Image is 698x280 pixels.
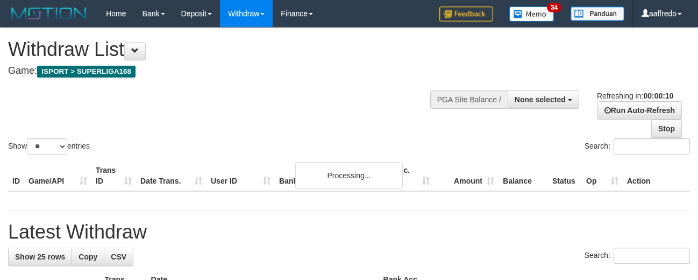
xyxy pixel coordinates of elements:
th: Game/API [24,160,91,191]
label: Search: [585,138,690,155]
span: Refreshing in: [597,92,673,100]
a: Copy [72,248,104,266]
th: Action [623,160,690,191]
span: 34 [547,3,561,12]
th: Bank Acc. Number [369,160,434,191]
h1: Latest Withdraw [8,221,690,243]
label: Search: [585,248,690,264]
select: Showentries [27,138,67,155]
button: None selected [508,90,579,109]
th: User ID [206,160,275,191]
a: CSV [104,248,133,266]
span: CSV [111,253,126,261]
th: Date Trans. [136,160,206,191]
strong: 00:00:10 [643,92,673,100]
th: Balance [498,160,548,191]
label: Show entries [8,138,90,155]
th: Status [548,160,582,191]
th: Bank Acc. Name [275,160,369,191]
div: PGA Site Balance / [430,90,508,109]
input: Search: [614,138,690,155]
div: Processing... [295,162,403,189]
h1: Withdraw List [8,39,454,60]
input: Search: [614,248,690,264]
img: MOTION_logo.png [8,5,90,22]
span: ISPORT > SUPERLIGA168 [37,66,136,78]
span: Copy [79,253,97,261]
th: Trans ID [91,160,136,191]
img: Button%20Memo.svg [509,6,554,22]
th: Amount [434,160,498,191]
th: Op [582,160,623,191]
a: Show 25 rows [8,248,72,266]
th: ID [8,160,24,191]
h4: Game: [8,66,454,76]
img: panduan.png [571,6,624,21]
img: Feedback.jpg [439,6,493,22]
span: None selected [515,95,566,104]
a: Stop [651,120,682,138]
span: Show 25 rows [15,253,65,261]
a: Run Auto-Refresh [597,101,682,120]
